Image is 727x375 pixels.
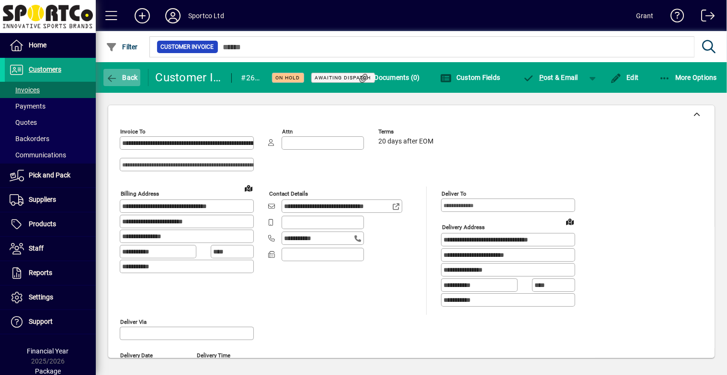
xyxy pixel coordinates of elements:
[127,7,158,24] button: Add
[663,2,684,33] a: Knowledge Base
[156,70,222,85] div: Customer Invoice
[442,190,466,197] mat-label: Deliver To
[241,70,260,86] div: #262687
[35,367,61,375] span: Package
[378,129,436,135] span: Terms
[5,164,96,187] a: Pick and Pack
[518,69,583,86] button: Post & Email
[106,43,138,51] span: Filter
[106,74,138,81] span: Back
[29,318,53,325] span: Support
[29,293,53,301] span: Settings
[103,38,140,55] button: Filter
[120,318,147,325] mat-label: Deliver via
[10,86,40,94] span: Invoices
[358,74,420,81] span: Documents (0)
[10,151,66,159] span: Communications
[659,74,717,81] span: More Options
[276,75,300,81] span: On hold
[120,128,146,135] mat-label: Invoice To
[29,244,44,252] span: Staff
[29,66,61,73] span: Customers
[694,2,715,33] a: Logout
[27,347,69,355] span: Financial Year
[29,269,52,276] span: Reports
[5,310,96,334] a: Support
[562,214,578,229] a: View on map
[5,188,96,212] a: Suppliers
[5,286,96,309] a: Settings
[5,131,96,147] a: Backorders
[29,171,70,179] span: Pick and Pack
[378,138,433,145] span: 20 days after EOM
[5,261,96,285] a: Reports
[10,119,37,126] span: Quotes
[523,74,579,81] span: ost & Email
[120,352,153,358] mat-label: Delivery date
[29,196,56,203] span: Suppliers
[158,7,188,24] button: Profile
[29,220,56,228] span: Products
[610,74,639,81] span: Edit
[96,69,148,86] app-page-header-button: Back
[10,102,45,110] span: Payments
[197,352,230,358] mat-label: Delivery time
[5,212,96,236] a: Products
[438,69,503,86] button: Custom Fields
[636,8,654,23] div: Grant
[539,74,544,81] span: P
[103,69,140,86] button: Back
[5,237,96,261] a: Staff
[241,180,256,196] a: View on map
[315,75,371,81] span: Awaiting Dispatch
[355,69,422,86] button: Documents (0)
[5,98,96,114] a: Payments
[29,41,46,49] span: Home
[440,74,500,81] span: Custom Fields
[10,135,49,143] span: Backorders
[282,128,293,135] mat-label: Attn
[5,82,96,98] a: Invoices
[5,33,96,57] a: Home
[188,8,224,23] div: Sportco Ltd
[5,147,96,163] a: Communications
[657,69,720,86] button: More Options
[608,69,641,86] button: Edit
[161,42,214,52] span: Customer Invoice
[5,114,96,131] a: Quotes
